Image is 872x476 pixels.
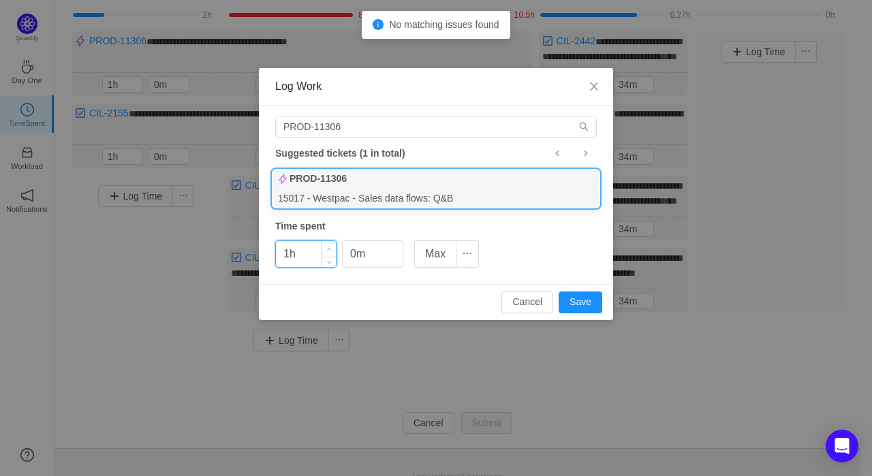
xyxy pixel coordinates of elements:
[414,240,456,268] button: Max
[275,116,597,138] input: Search
[389,19,499,30] span: No matching issues found
[275,79,597,94] div: Log Work
[575,68,613,106] button: Close
[272,189,599,207] div: 15017 - Westpac - Sales data flows: Q&B
[322,241,336,257] span: Increase Value
[322,257,336,267] span: Decrease Value
[559,291,602,313] button: Save
[456,240,479,268] button: icon: ellipsis
[826,430,858,462] div: Open Intercom Messenger
[373,19,384,30] i: icon: info-circle
[290,172,347,186] b: PROD-11306
[589,81,599,92] i: icon: close
[278,174,287,184] img: 10307
[275,219,597,234] div: Time spent
[327,259,332,264] i: icon: down
[275,144,597,162] div: Suggested tickets (1 in total)
[327,247,332,252] i: icon: up
[501,291,553,313] button: Cancel
[579,122,589,131] i: icon: search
